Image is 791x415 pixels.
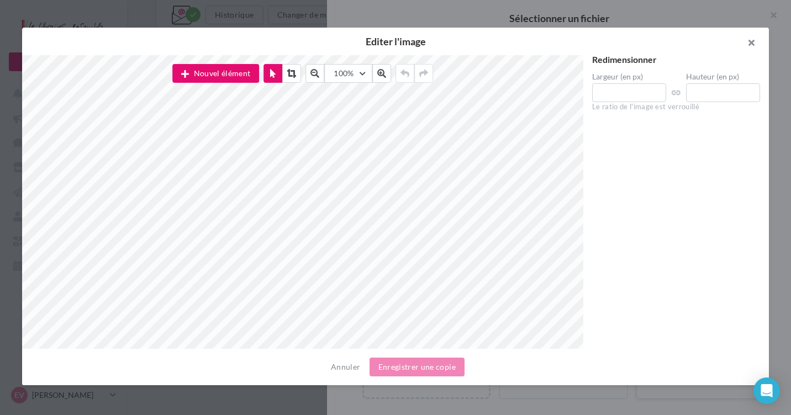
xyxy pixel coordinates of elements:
[592,102,760,112] div: Le ratio de l'image est verrouillé
[753,377,780,404] div: Open Intercom Messenger
[211,9,325,17] span: L'email ne s'affiche pas correctement ?
[686,73,760,81] label: Hauteur (en px)
[162,141,405,152] b: RENCONTRE & DEDICACE AVEC [PERSON_NAME]
[40,36,751,46] h2: Editer l'image
[325,8,356,17] a: Cliquez-ici
[592,73,666,81] label: Largeur (en px)
[123,28,444,82] img: Logo martin-Delbert
[370,358,465,376] button: Enregistrer une copie
[265,114,302,126] b: [DATE]
[325,9,356,17] u: Cliquez-ici
[124,166,223,306] img: Affiche Pete Fromm
[592,55,760,64] div: Redimensionner
[326,360,365,374] button: Annuler
[324,64,372,83] button: 100%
